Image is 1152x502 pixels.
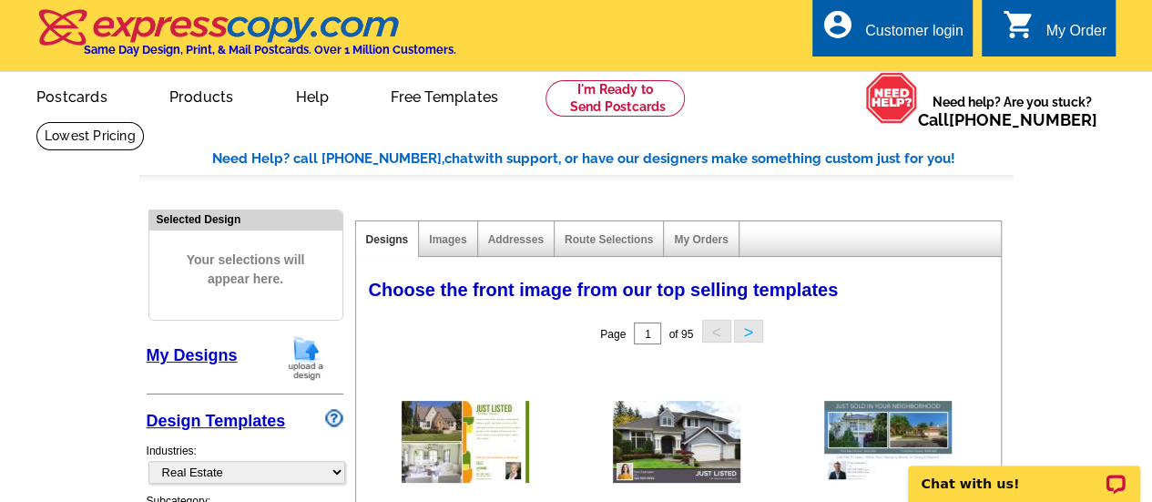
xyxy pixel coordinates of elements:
[896,445,1152,502] iframe: LiveChat chat widget
[147,346,238,364] a: My Designs
[212,149,1014,169] div: Need Help? call [PHONE_NUMBER], with support, or have our designers make something custom just fo...
[1045,23,1106,48] div: My Order
[429,233,466,246] a: Images
[613,401,740,483] img: JL Simple
[402,401,529,483] img: Deco 2 Pic
[362,74,527,117] a: Free Templates
[7,74,137,117] a: Postcards
[1002,20,1106,43] a: shopping_cart My Order
[444,150,474,167] span: chat
[824,401,952,483] img: Just Sold - 2 Property
[674,233,728,246] a: My Orders
[865,23,963,48] div: Customer login
[600,328,626,341] span: Page
[325,409,343,427] img: design-wizard-help-icon.png
[140,74,263,117] a: Products
[369,280,839,300] span: Choose the front image from our top selling templates
[865,72,918,124] img: help
[565,233,653,246] a: Route Selections
[821,20,963,43] a: account_circle Customer login
[147,412,286,430] a: Design Templates
[702,320,731,343] button: <
[1002,8,1035,41] i: shopping_cart
[918,93,1106,129] span: Need help? Are you stuck?
[36,22,456,56] a: Same Day Design, Print, & Mail Postcards. Over 1 Million Customers.
[147,434,343,493] div: Industries:
[488,233,544,246] a: Addresses
[734,320,763,343] button: >
[84,43,456,56] h4: Same Day Design, Print, & Mail Postcards. Over 1 Million Customers.
[918,110,1097,129] span: Call
[149,210,342,228] div: Selected Design
[949,110,1097,129] a: [PHONE_NUMBER]
[163,232,329,307] span: Your selections will appear here.
[366,233,409,246] a: Designs
[668,328,693,341] span: of 95
[282,334,330,381] img: upload-design
[266,74,358,117] a: Help
[821,8,854,41] i: account_circle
